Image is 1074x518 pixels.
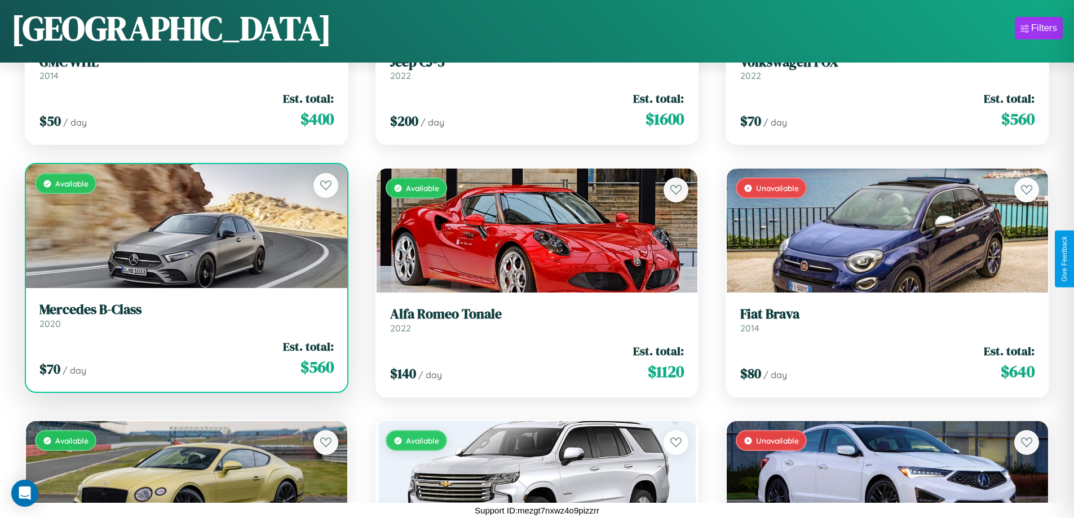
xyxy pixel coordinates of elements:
span: Available [406,436,439,445]
span: 2022 [390,70,411,81]
span: Est. total: [984,90,1035,107]
span: $ 50 [39,112,61,130]
button: Filters [1015,17,1063,39]
a: Jeep CJ-52022 [390,54,684,82]
span: Available [55,179,89,188]
span: Est. total: [283,338,334,355]
span: Unavailable [756,183,799,193]
span: / day [763,117,787,128]
span: / day [763,369,787,380]
span: Est. total: [283,90,334,107]
span: 2022 [740,70,761,81]
span: / day [63,117,87,128]
span: Available [55,436,89,445]
span: $ 1600 [646,108,684,130]
h3: Mercedes B-Class [39,302,334,318]
span: Available [406,183,439,193]
span: Est. total: [633,90,684,107]
a: Volkswagen FOX2022 [740,54,1035,82]
a: Mercedes B-Class2020 [39,302,334,329]
span: $ 560 [300,356,334,378]
span: $ 560 [1001,108,1035,130]
span: 2014 [39,70,59,81]
div: Give Feedback [1060,236,1068,282]
span: / day [63,365,86,376]
div: Filters [1031,23,1057,34]
span: Est. total: [984,343,1035,359]
span: Est. total: [633,343,684,359]
h3: Alfa Romeo Tonale [390,306,684,322]
div: Open Intercom Messenger [11,480,38,507]
span: $ 70 [39,360,60,378]
span: $ 70 [740,112,761,130]
span: / day [418,369,442,380]
p: Support ID: mezgt7nxwz4o9pizzrr [475,503,599,518]
span: $ 140 [390,364,416,383]
h1: [GEOGRAPHIC_DATA] [11,5,332,51]
span: 2022 [390,322,411,334]
span: $ 1120 [648,360,684,383]
span: $ 80 [740,364,761,383]
span: $ 640 [1001,360,1035,383]
a: Fiat Brava2014 [740,306,1035,334]
span: 2014 [740,322,759,334]
h3: Fiat Brava [740,306,1035,322]
a: GMC WHL2014 [39,54,334,82]
a: Alfa Romeo Tonale2022 [390,306,684,334]
span: / day [421,117,444,128]
span: Unavailable [756,436,799,445]
span: $ 400 [300,108,334,130]
span: 2020 [39,318,61,329]
span: $ 200 [390,112,418,130]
